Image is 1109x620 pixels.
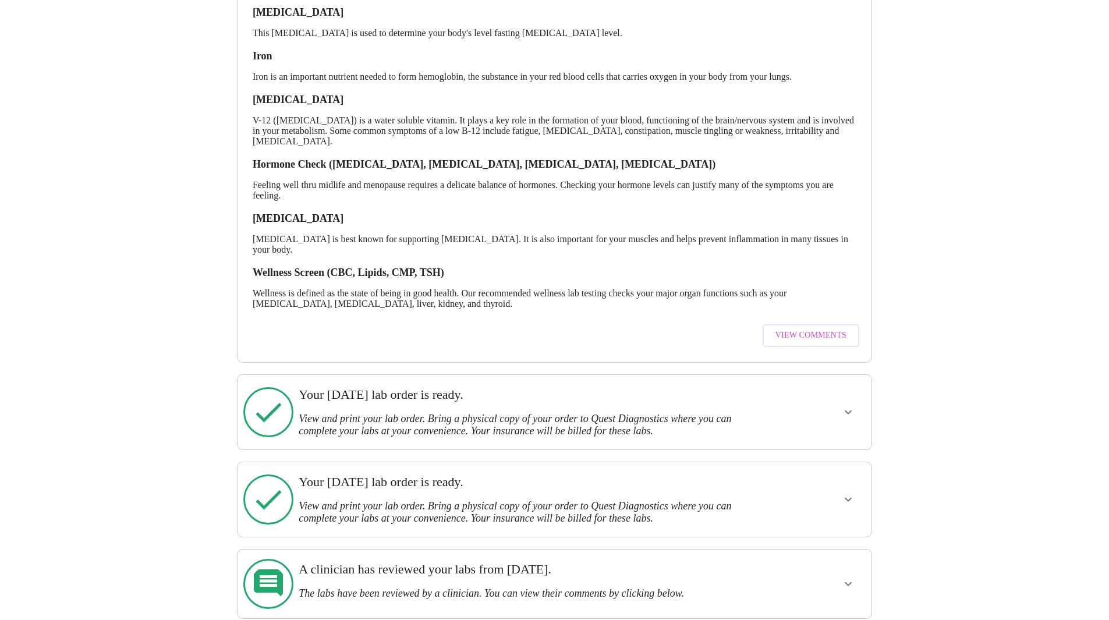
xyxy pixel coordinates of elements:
h3: The labs have been reviewed by a clinician. You can view their comments by clicking below. [299,587,749,600]
button: View Comments [763,324,859,347]
h3: Your [DATE] lab order is ready. [299,474,749,490]
h3: Hormone Check ([MEDICAL_DATA], [MEDICAL_DATA], [MEDICAL_DATA], [MEDICAL_DATA]) [253,158,856,171]
p: Iron is an important nutrient needed to form hemoglobin, the substance in your red blood cells th... [253,72,856,82]
h3: [MEDICAL_DATA] [253,94,856,106]
h3: Your [DATE] lab order is ready. [299,387,749,402]
p: V-12 ([MEDICAL_DATA]) is a water soluble vitamin. It plays a key role in the formation of your bl... [253,115,856,147]
h3: View and print your lab order. Bring a physical copy of your order to Quest Diagnostics where you... [299,500,749,525]
p: [MEDICAL_DATA] is best known for supporting [MEDICAL_DATA]. It is also important for your muscles... [253,234,856,255]
h3: [MEDICAL_DATA] [253,212,856,225]
button: show more [834,398,862,426]
p: Feeling well thru midlife and menopause requires a delicate balance of hormones. Checking your ho... [253,180,856,201]
button: show more [834,570,862,598]
h3: Iron [253,50,856,62]
p: This [MEDICAL_DATA] is used to determine your body's level fasting [MEDICAL_DATA] level. [253,28,856,38]
h3: View and print your lab order. Bring a physical copy of your order to Quest Diagnostics where you... [299,413,749,437]
h3: Wellness Screen (CBC, Lipids, CMP, TSH) [253,267,856,279]
span: View Comments [775,328,846,343]
h3: A clinician has reviewed your labs from [DATE]. [299,562,749,577]
a: View Comments [760,318,862,353]
p: Wellness is defined as the state of being in good health. Our recommended wellness lab testing ch... [253,288,856,309]
h3: [MEDICAL_DATA] [253,6,856,19]
button: show more [834,486,862,513]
